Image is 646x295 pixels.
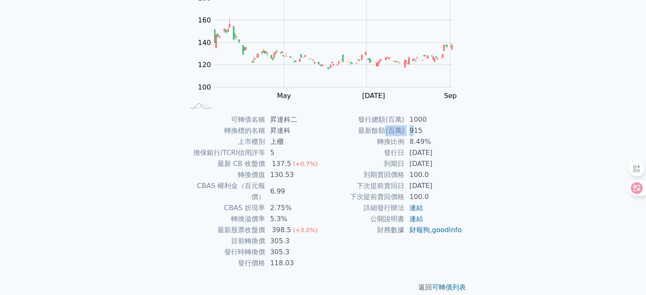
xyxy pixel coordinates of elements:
[184,225,265,236] td: 最新股票收盤價
[184,202,265,214] td: CBAS 折現率
[293,160,318,167] span: (+0.7%)
[174,282,473,292] p: 返回
[293,227,318,233] span: (+3.0%)
[265,202,323,214] td: 2.75%
[323,114,404,125] td: 發行總額(百萬)
[404,225,463,236] td: ,
[409,215,423,223] a: 連結
[184,214,265,225] td: 轉換溢價率
[265,258,323,269] td: 118.03
[184,158,265,169] td: 最新 CB 收盤價
[323,214,404,225] td: 公開說明書
[184,169,265,180] td: 轉換價值
[198,39,211,47] tspan: 140
[404,169,463,180] td: 100.0
[270,158,293,169] div: 137.5
[265,136,323,147] td: 上櫃
[184,147,265,158] td: 擔保銀行/TCRI信用評等
[323,191,404,202] td: 下次提前賣回價格
[404,147,463,158] td: [DATE]
[184,125,265,136] td: 轉換標的名稱
[184,114,265,125] td: 可轉債名稱
[184,236,265,247] td: 目前轉換價
[265,114,323,125] td: 昇達科二
[362,92,385,100] tspan: [DATE]
[404,158,463,169] td: [DATE]
[265,247,323,258] td: 305.3
[270,225,293,236] div: 398.5
[323,225,404,236] td: 財務數據
[323,169,404,180] td: 到期賣回價格
[265,180,323,202] td: 6.99
[604,254,646,295] iframe: Chat Widget
[265,214,323,225] td: 5.3%
[404,125,463,136] td: 915
[432,226,462,234] a: goodinfo
[323,125,404,136] td: 最新餘額(百萬)
[444,92,457,100] tspan: Sep
[323,202,404,214] td: 詳細發行辦法
[184,247,265,258] td: 發行時轉換價
[404,191,463,202] td: 100.0
[323,158,404,169] td: 到期日
[409,204,423,212] a: 連結
[198,61,211,69] tspan: 120
[432,283,466,291] a: 可轉債列表
[184,180,265,202] td: CBAS 權利金（百元報價）
[198,16,211,24] tspan: 160
[323,147,404,158] td: 發行日
[404,136,463,147] td: 8.49%
[323,180,404,191] td: 下次提前賣回日
[409,226,430,234] a: 財報狗
[265,125,323,136] td: 昇達科
[265,169,323,180] td: 130.53
[404,114,463,125] td: 1000
[404,180,463,191] td: [DATE]
[184,136,265,147] td: 上市櫃別
[277,92,291,100] tspan: May
[184,258,265,269] td: 發行價格
[265,147,323,158] td: 5
[604,254,646,295] div: 聊天小工具
[198,83,211,91] tspan: 100
[265,236,323,247] td: 305.3
[323,136,404,147] td: 轉換比例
